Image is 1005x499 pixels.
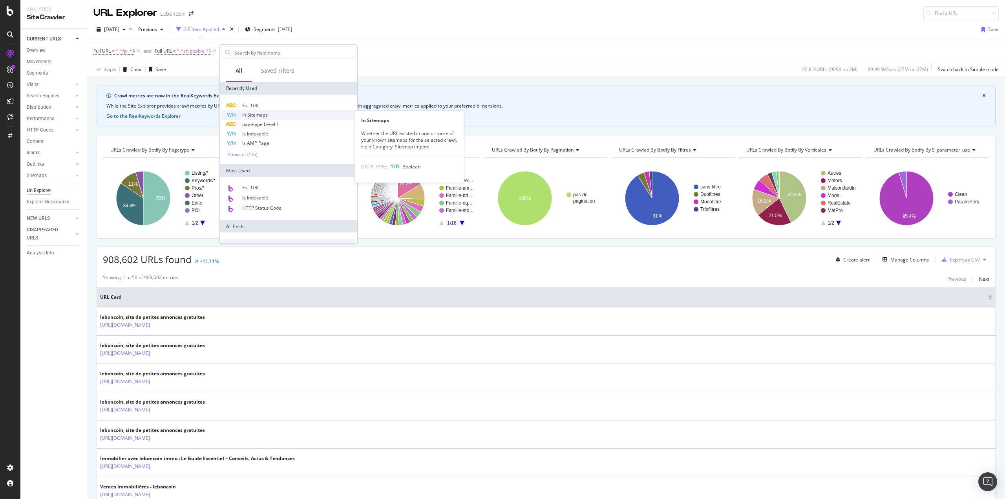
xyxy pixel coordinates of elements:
text: Other [192,193,203,198]
input: Find a URL [923,6,999,20]
div: Open Intercom Messenger [978,472,997,491]
text: Monofiltre [700,199,721,205]
button: Export as CSV [939,253,980,266]
div: URL Explorer [93,6,157,20]
a: Performance [27,115,73,123]
text: Famille-am… [446,185,474,191]
div: Immobilier avec leboncoin immo : Le Guide Essentiel – Conseils, Actus & Tendances [100,455,295,462]
div: Clear [130,66,142,73]
div: Search Engines [27,92,59,100]
div: A chart. [739,164,861,232]
a: Outlinks [27,160,73,168]
div: arrow-right-arrow-left [189,11,194,16]
a: Overview [27,46,81,55]
div: Apply [104,66,116,73]
button: Next [979,274,989,283]
div: Whether the URL existed in one or more of your known sitemaps for the selected crawl. Field Categ... [355,130,464,150]
text: Keywords/* [192,178,216,183]
span: ≠ [112,48,115,54]
a: [URL][DOMAIN_NAME] [100,434,150,442]
button: 2 Filters Applied [173,23,228,36]
div: leboncoin, site de petites annonces gratuites [100,314,205,321]
text: 1/16 [447,220,457,226]
h4: URLs Crawled By Botify By pagetype [109,144,219,156]
div: Create alert [843,256,870,263]
a: Analysis Info [27,249,81,257]
text: MaisonJardin [828,185,855,191]
div: Save [988,26,999,33]
div: Crawl metrics are now in the RealKeywords Explorer [114,92,982,99]
div: Next [979,276,989,282]
a: DISAPPEARED URLS [27,226,73,242]
div: 40.8 % URLs ( 909K on 2M ) [802,66,858,73]
text: 34.4% [123,203,136,208]
div: Overview [27,46,46,55]
a: [URL][DOMAIN_NAME] [100,406,150,414]
div: Leboncoin [160,10,186,18]
svg: A chart. [103,164,225,232]
span: Previous [135,26,157,33]
span: 908,602 URLs found [103,253,192,266]
div: Recently Used [220,82,357,95]
div: While the Site Explorer provides crawl metrics by URL, the RealKeywords Explorer enables more rob... [106,102,986,110]
div: A chart. [484,164,607,232]
div: Sitemaps [27,172,47,180]
span: Full URL [242,184,259,191]
text: Duofiltres [700,192,720,197]
div: DISAPPEARED URLS [27,226,66,242]
button: Go to the RealKeywords Explorer [106,113,181,120]
a: Movements [27,58,81,66]
div: Previous [947,276,966,282]
span: URL Card [100,294,986,301]
a: [URL][DOMAIN_NAME] [100,378,150,386]
text: Parameters [955,199,979,205]
text: Famille-mo… [446,208,474,213]
text: MatPro [828,208,843,213]
div: A chart. [866,164,989,232]
div: Manage Columns [890,256,929,263]
a: [URL][DOMAIN_NAME] [100,349,150,357]
span: 2025 Oct. 7th [104,26,119,33]
text: pagination [573,198,595,204]
div: Analysis Info [27,249,54,257]
div: leboncoin, site de petites annonces gratuites [100,370,205,377]
div: leboncoin, site de petites annonces gratuites [100,398,205,406]
h4: URLs Crawled By Botify By pagination [490,144,601,156]
button: Manage Columns [879,255,929,264]
button: close banner [980,91,988,101]
a: Url Explorer [27,186,81,195]
div: Ventes immobilières - leboncoin [100,483,184,490]
text: 42.8% [788,192,801,197]
button: Save [978,23,999,36]
span: Is Indexable [242,130,268,137]
a: Segments [27,69,81,77]
span: Boolean [402,163,420,170]
text: 95.4% [903,214,916,219]
div: In Sitemaps [355,117,464,124]
div: times [228,26,235,33]
button: Previous [947,274,966,283]
a: [URL][DOMAIN_NAME] [100,321,150,329]
text: sans-filtre [700,184,721,190]
text: 16.2% [399,181,413,186]
a: Distribution [27,103,73,111]
text: Listing/* [192,170,208,176]
div: leboncoin, site de petites annonces gratuites [100,427,205,434]
text: Autres [828,170,841,176]
text: Clean [955,192,967,197]
text: 1/2 [192,220,198,226]
a: CURRENT URLS [27,35,73,43]
svg: A chart. [357,164,480,232]
h4: URLs Crawled By Botify By filtres [618,144,728,156]
div: leboncoin, site de petites annonces gratuites [100,342,205,349]
text: pas-de- [573,192,589,197]
text: 16.1% [757,198,771,204]
button: Save [146,63,166,76]
text: Famille-bri… [446,193,473,198]
span: pagetype Level 1 [242,121,279,128]
span: URLs Crawled By Botify By pagetype [110,146,189,153]
div: Movements [27,58,51,66]
text: Mode [828,193,839,198]
span: DATA TYPE: [361,163,387,170]
a: [URL][DOMAIN_NAME] [100,462,150,470]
